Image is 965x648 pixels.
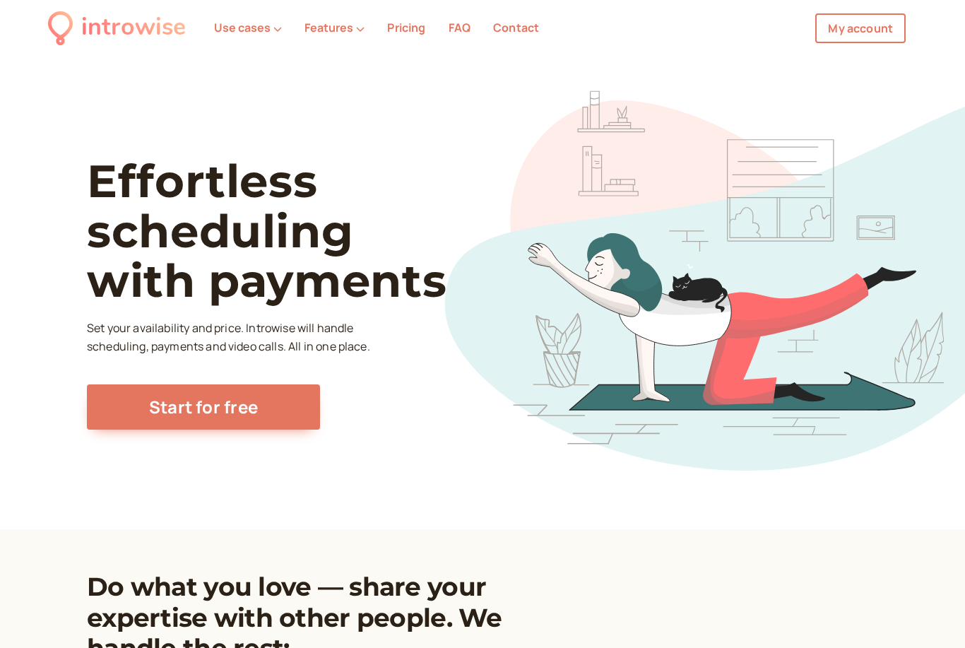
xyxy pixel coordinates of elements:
[81,8,186,47] div: introwise
[387,20,425,35] a: Pricing
[304,21,365,34] button: Features
[48,8,186,47] a: introwise
[87,156,497,305] h1: Effortless scheduling with payments
[815,13,906,43] a: My account
[87,384,320,430] a: Start for free
[449,20,470,35] a: FAQ
[214,21,282,34] button: Use cases
[87,319,374,356] p: Set your availability and price. Introwise will handle scheduling, payments and video calls. All ...
[493,20,539,35] a: Contact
